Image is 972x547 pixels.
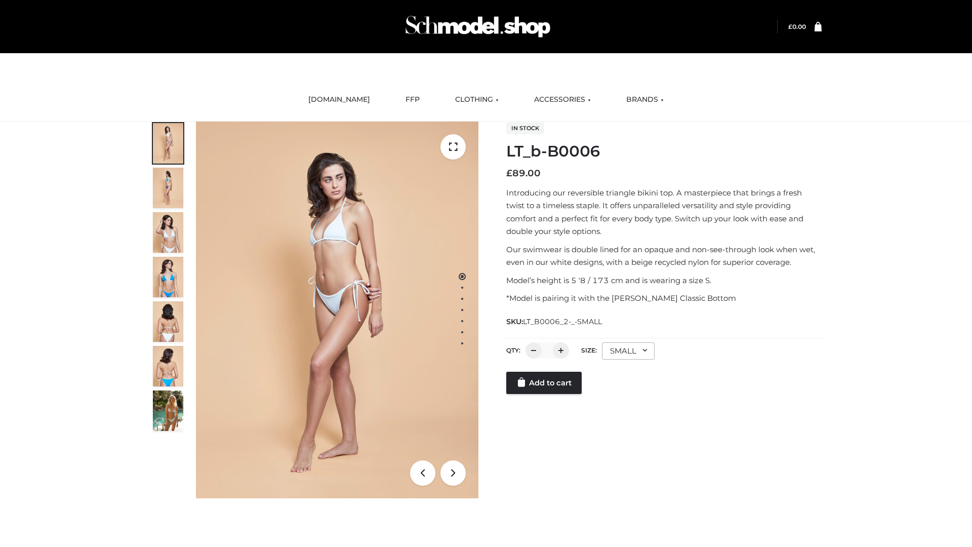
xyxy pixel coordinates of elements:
p: *Model is pairing it with the [PERSON_NAME] Classic Bottom [506,292,822,305]
div: SMALL [602,342,655,360]
a: [DOMAIN_NAME] [301,89,378,111]
label: QTY: [506,346,520,354]
span: LT_B0006_2-_-SMALL [523,317,602,326]
img: ArielClassicBikiniTop_CloudNine_AzureSky_OW114ECO_1-scaled.jpg [153,123,183,164]
img: Schmodel Admin 964 [402,7,554,47]
p: Our swimwear is double lined for an opaque and non-see-through look when wet, even in our white d... [506,243,822,269]
a: CLOTHING [448,89,506,111]
img: ArielClassicBikiniTop_CloudNine_AzureSky_OW114ECO_7-scaled.jpg [153,301,183,342]
p: Model’s height is 5 ‘8 / 173 cm and is wearing a size S. [506,274,822,287]
bdi: 0.00 [788,23,806,30]
img: ArielClassicBikiniTop_CloudNine_AzureSky_OW114ECO_2-scaled.jpg [153,168,183,208]
a: Add to cart [506,372,582,394]
img: ArielClassicBikiniTop_CloudNine_AzureSky_OW114ECO_4-scaled.jpg [153,257,183,297]
h1: LT_b-B0006 [506,142,822,161]
span: £ [788,23,792,30]
span: In stock [506,122,544,134]
img: ArielClassicBikiniTop_CloudNine_AzureSky_OW114ECO_1 [196,122,478,498]
img: ArielClassicBikiniTop_CloudNine_AzureSky_OW114ECO_8-scaled.jpg [153,346,183,386]
a: ACCESSORIES [526,89,598,111]
a: FFP [398,89,427,111]
img: ArielClassicBikiniTop_CloudNine_AzureSky_OW114ECO_3-scaled.jpg [153,212,183,253]
bdi: 89.00 [506,168,541,179]
p: Introducing our reversible triangle bikini top. A masterpiece that brings a fresh twist to a time... [506,186,822,238]
span: SKU: [506,316,603,328]
span: £ [506,168,512,179]
label: Size: [581,346,597,354]
img: Arieltop_CloudNine_AzureSky2.jpg [153,390,183,431]
a: BRANDS [619,89,671,111]
a: £0.00 [788,23,806,30]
